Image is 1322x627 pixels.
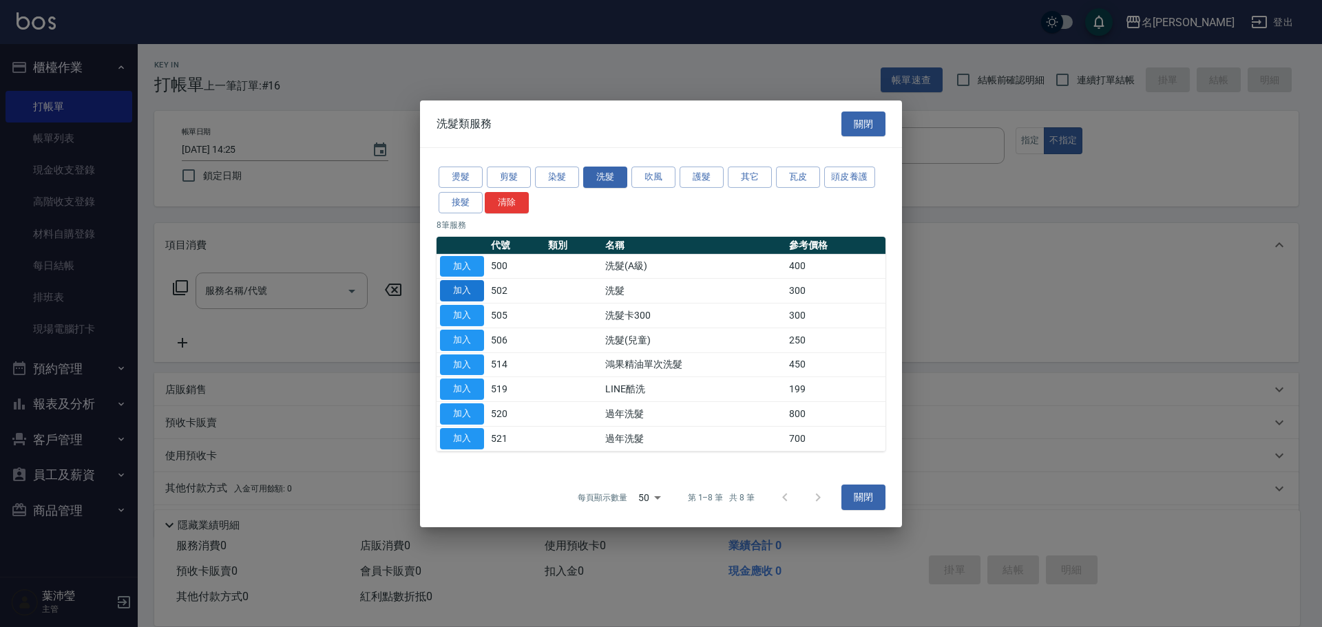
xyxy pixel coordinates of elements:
[786,352,885,377] td: 450
[786,303,885,328] td: 300
[487,254,545,279] td: 500
[487,303,545,328] td: 505
[578,491,627,504] p: 每頁顯示數量
[602,328,786,352] td: 洗髮(兒童)
[440,305,484,326] button: 加入
[824,167,875,188] button: 頭皮養護
[602,254,786,279] td: 洗髮(A級)
[633,478,666,516] div: 50
[602,401,786,426] td: 過年洗髮
[545,236,602,254] th: 類別
[728,167,772,188] button: 其它
[602,426,786,451] td: 過年洗髮
[440,255,484,277] button: 加入
[440,428,484,449] button: 加入
[786,401,885,426] td: 800
[439,192,483,213] button: 接髮
[437,117,492,131] span: 洗髮類服務
[786,377,885,402] td: 199
[602,352,786,377] td: 鴻果精油單次洗髮
[440,379,484,400] button: 加入
[487,426,545,451] td: 521
[602,279,786,304] td: 洗髮
[485,192,529,213] button: 清除
[487,279,545,304] td: 502
[440,330,484,351] button: 加入
[786,236,885,254] th: 參考價格
[439,167,483,188] button: 燙髮
[786,279,885,304] td: 300
[786,328,885,352] td: 250
[602,377,786,402] td: LINE酷洗
[440,354,484,375] button: 加入
[841,485,885,510] button: 關閉
[487,352,545,377] td: 514
[487,167,531,188] button: 剪髮
[841,111,885,136] button: 關閉
[583,167,627,188] button: 洗髮
[786,254,885,279] td: 400
[776,167,820,188] button: 瓦皮
[631,167,675,188] button: 吹風
[688,491,755,504] p: 第 1–8 筆 共 8 筆
[602,303,786,328] td: 洗髮卡300
[487,377,545,402] td: 519
[680,167,724,188] button: 護髮
[487,401,545,426] td: 520
[535,167,579,188] button: 染髮
[786,426,885,451] td: 700
[440,403,484,425] button: 加入
[440,280,484,301] button: 加入
[437,218,885,231] p: 8 筆服務
[487,236,545,254] th: 代號
[602,236,786,254] th: 名稱
[487,328,545,352] td: 506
